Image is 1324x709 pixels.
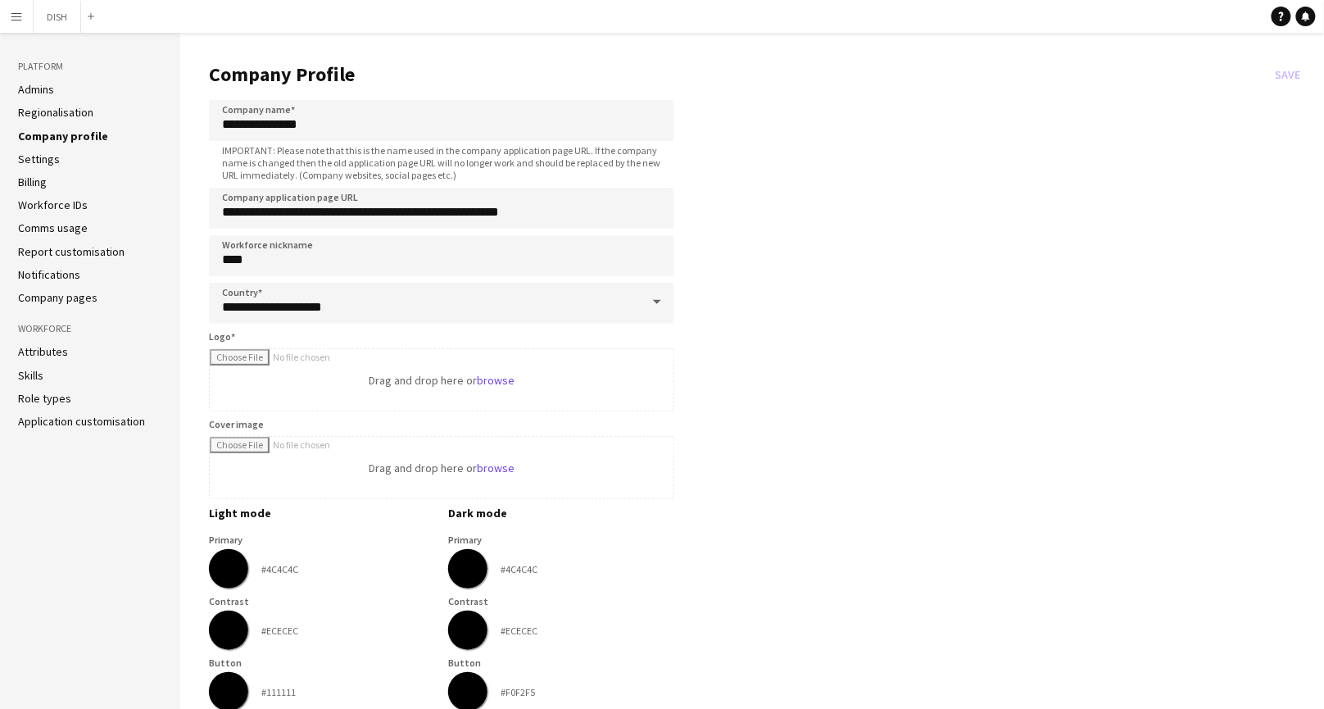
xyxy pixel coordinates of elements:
a: Comms usage [18,220,88,235]
h1: Company Profile [209,62,1269,87]
h3: Dark mode [448,506,674,520]
a: Settings [18,152,60,166]
a: Billing [18,175,47,189]
h3: Workforce [18,321,162,336]
a: Application customisation [18,414,145,429]
a: Report customisation [18,244,125,259]
div: #ECECEC [261,625,298,637]
button: DISH [34,1,81,33]
a: Notifications [18,267,80,282]
a: Company pages [18,290,97,305]
a: Company profile [18,129,108,143]
a: Role types [18,391,71,406]
a: Skills [18,368,43,383]
span: IMPORTANT: Please note that this is the name used in the company application page URL. If the com... [209,144,674,181]
a: Regionalisation [18,105,93,120]
h3: Light mode [209,506,435,520]
a: Workforce IDs [18,198,88,212]
div: #4C4C4C [501,563,537,575]
div: #111111 [261,686,296,698]
h3: Platform [18,59,162,74]
div: #F0F2F5 [501,686,535,698]
a: Attributes [18,344,68,359]
div: #ECECEC [501,625,537,637]
a: Admins [18,82,54,97]
div: #4C4C4C [261,563,298,575]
